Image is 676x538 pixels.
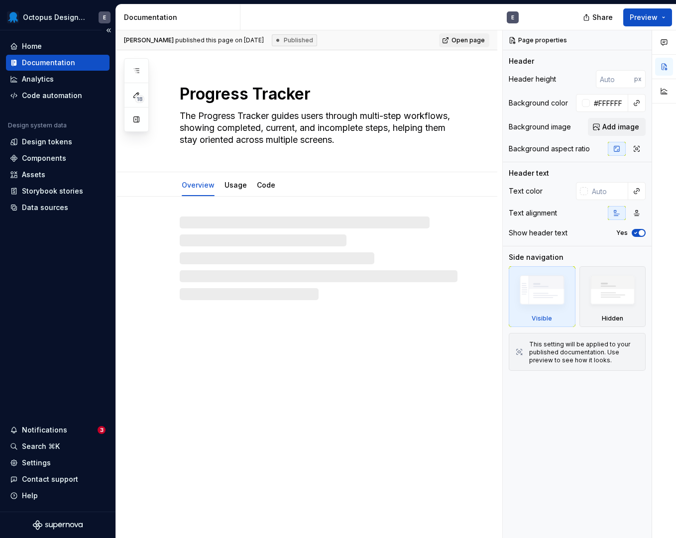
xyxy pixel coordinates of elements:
[6,38,110,54] a: Home
[7,11,19,23] img: fcf53608-4560-46b3-9ec6-dbe177120620.png
[22,425,67,435] div: Notifications
[529,340,639,364] div: This setting will be applied to your published documentation. Use preview to see how it looks.
[590,94,628,112] input: Auto
[602,315,623,323] div: Hidden
[509,252,563,262] div: Side navigation
[509,98,568,108] div: Background color
[272,34,317,46] div: Published
[6,71,110,87] a: Analytics
[509,266,575,327] div: Visible
[22,74,54,84] div: Analytics
[33,520,83,530] svg: Supernova Logo
[22,58,75,68] div: Documentation
[6,422,110,438] button: Notifications3
[22,91,82,101] div: Code automation
[588,118,646,136] button: Add image
[592,12,613,22] span: Share
[451,36,485,44] span: Open page
[6,88,110,104] a: Code automation
[98,426,106,434] span: 3
[8,121,67,129] div: Design system data
[579,266,646,327] div: Hidden
[509,168,549,178] div: Header text
[22,153,66,163] div: Components
[22,203,68,213] div: Data sources
[6,471,110,487] button: Contact support
[509,74,556,84] div: Header height
[623,8,672,26] button: Preview
[22,41,42,51] div: Home
[6,150,110,166] a: Components
[6,200,110,215] a: Data sources
[6,488,110,504] button: Help
[602,122,639,132] span: Add image
[124,12,236,22] div: Documentation
[509,122,571,132] div: Background image
[509,228,567,238] div: Show header text
[23,12,87,22] div: Octopus Design System
[103,13,106,21] div: E
[22,474,78,484] div: Contact support
[178,174,219,195] div: Overview
[178,82,455,106] textarea: Progress Tracker
[182,181,215,189] a: Overview
[102,23,115,37] button: Collapse sidebar
[6,438,110,454] button: Search ⌘K
[634,75,642,83] p: px
[22,458,51,468] div: Settings
[509,56,534,66] div: Header
[439,33,489,47] a: Open page
[596,70,634,88] input: Auto
[511,13,514,21] div: E
[578,8,619,26] button: Share
[616,229,628,237] label: Yes
[135,95,144,103] span: 18
[22,491,38,501] div: Help
[253,174,279,195] div: Code
[22,186,83,196] div: Storybook stories
[225,181,247,189] a: Usage
[124,36,174,44] span: [PERSON_NAME]
[6,455,110,471] a: Settings
[509,208,557,218] div: Text alignment
[588,182,628,200] input: Auto
[22,441,60,451] div: Search ⌘K
[6,167,110,183] a: Assets
[124,36,264,44] span: published this page on [DATE]
[630,12,658,22] span: Preview
[6,134,110,150] a: Design tokens
[22,137,72,147] div: Design tokens
[532,315,552,323] div: Visible
[509,186,543,196] div: Text color
[257,181,275,189] a: Code
[22,170,45,180] div: Assets
[221,174,251,195] div: Usage
[6,55,110,71] a: Documentation
[2,6,113,28] button: Octopus Design SystemE
[178,108,455,148] textarea: The Progress Tracker guides users through multi-step workflows, showing completed, current, and i...
[509,144,590,154] div: Background aspect ratio
[6,183,110,199] a: Storybook stories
